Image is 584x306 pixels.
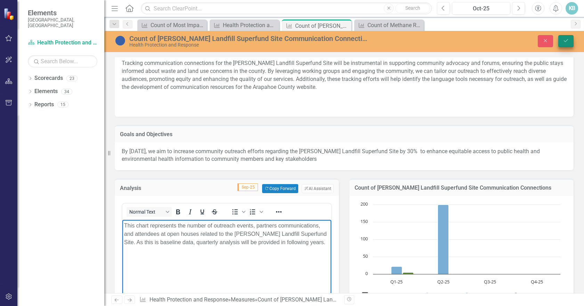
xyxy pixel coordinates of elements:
text: 200 [360,201,368,207]
img: ClearPoint Strategy [3,8,16,20]
div: Chart. Highcharts interactive chart. [356,201,567,305]
button: Show Public Attendees [465,292,506,298]
a: Reports [34,101,54,109]
text: 100 [360,235,368,242]
text: Q4-25 [531,279,543,285]
path: Q1-25, 22. Public Attendees. [391,266,402,274]
div: Health Protection and Response Summary Report [223,21,277,30]
a: Scorecards [34,74,63,82]
div: Bullet list [229,207,246,217]
input: Search Below... [28,55,97,67]
path: Q1-25, 5. Agency Attendees. [403,272,414,274]
button: Underline [196,207,208,217]
div: 34 [61,89,72,94]
p: Tracking communication connections for the [PERSON_NAME] Landfill Superfund Site will be instrume... [122,59,567,92]
text: Public Attendees [471,292,506,298]
text: 50 [363,253,368,259]
path: Q2-25, 200. Public Attendees. [438,205,449,274]
button: Oct-25 [452,2,510,15]
svg: Interactive chart [356,201,564,305]
span: Elements [28,9,97,17]
a: Count of Methane Reports Reviewed [356,21,422,30]
input: Search ClearPoint... [141,2,432,15]
div: Count of Most Impactful Retail Food Inspection Violations by Type [151,21,205,30]
a: Health Protection and Response [28,39,97,47]
text: Q1-25 [390,279,403,285]
div: 23 [66,75,78,81]
a: Elements [34,88,58,96]
button: Strikethrough [209,207,220,217]
a: Health Protection and Response [149,296,228,303]
div: Count of [PERSON_NAME] Landfill Superfund Site Communication Connections [295,22,350,30]
div: Health Protection and Response [129,42,370,48]
a: Count of Most Impactful Retail Food Inspection Violations by Type [139,21,205,30]
button: Reveal or hide additional toolbar items [273,207,285,217]
h3: Goals and Objectives [120,131,568,138]
button: Show Event Count [425,292,457,298]
button: Block Normal Text [127,207,172,217]
button: Show Agency Attendees [514,292,558,298]
div: Count of [PERSON_NAME] Landfill Superfund Site Communication Connections [258,296,452,303]
text: Q2-25 [437,279,449,285]
div: Numbered list [247,207,264,217]
span: Sep-25 [237,183,258,191]
text: 0 [365,270,368,276]
p: By [DATE], we aim to increase community outreach efforts regarding the [PERSON_NAME] Landfill Sup... [122,148,567,164]
div: » » [139,296,339,304]
small: [GEOGRAPHIC_DATA], [GEOGRAPHIC_DATA] [28,17,97,28]
button: Italic [184,207,196,217]
span: Normal Text [129,209,163,215]
div: Count of [PERSON_NAME] Landfill Superfund Site Communication Connections [129,35,370,42]
button: Search [395,3,430,13]
a: Health Protection and Response Summary Report [211,21,277,30]
button: Bold [172,207,184,217]
h3: Analysis [120,185,159,191]
button: AI Assistant [302,184,334,193]
text: 150 [360,218,368,224]
span: Search [405,5,420,11]
a: Measures [231,296,255,303]
button: Copy Forward [262,184,298,193]
button: View chart menu, Chart [360,290,370,299]
button: KB [566,2,578,15]
text: Q3-25 [484,279,496,285]
h3: Count of [PERSON_NAME] Landfill Superfund Site Communication Connections [355,185,568,191]
img: Baselining [115,35,126,46]
div: Oct-25 [454,5,508,13]
div: 15 [57,102,68,108]
div: Count of Methane Reports Reviewed [367,21,422,30]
